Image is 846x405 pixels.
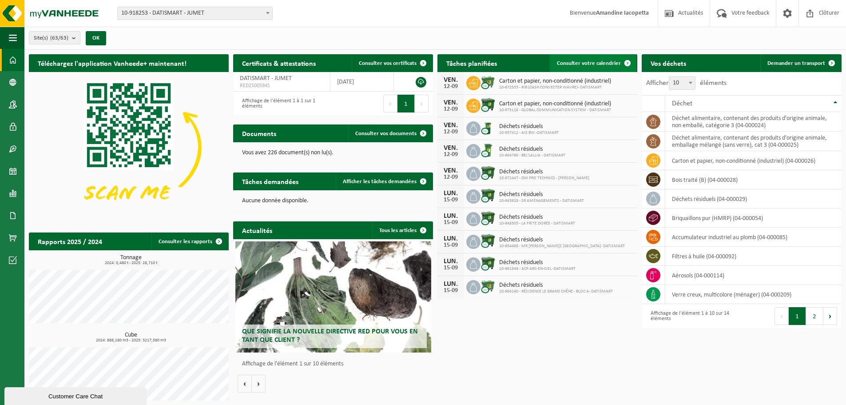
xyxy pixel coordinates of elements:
[665,112,842,132] td: déchet alimentaire, contenant des produits d'origine animale, non emballé, catégorie 3 (04-000024)
[442,76,460,84] div: VEN.
[233,172,307,190] h2: Tâches demandées
[34,32,68,45] span: Site(s)
[252,375,266,393] button: Volgende
[118,7,272,20] span: 10-918253 - DATISMART - JUMET
[336,172,432,190] a: Afficher les tâches demandées
[4,385,148,405] iframe: chat widget
[238,375,252,393] button: Vorige
[499,123,559,130] span: Déchets résiduels
[646,306,737,326] div: Affichage de l'élément 1 à 10 sur 14 éléments
[29,54,195,72] h2: Téléchargez l'application Vanheede+ maintenant!
[235,241,431,353] a: Que signifie la nouvelle directive RED pour vous en tant que client ?
[240,75,292,82] span: DATISMART - JUMET
[665,209,842,228] td: briquaillons pur (HMRP) (04-000054)
[499,146,565,153] span: Déchets résiduels
[442,265,460,271] div: 15-09
[481,143,496,158] img: WB-0240-CU
[442,106,460,112] div: 12-09
[665,285,842,304] td: verre creux, multicolore (ménager) (04-000209)
[442,129,460,135] div: 12-09
[355,131,417,136] span: Consulter vos documents
[672,100,692,107] span: Déchet
[233,221,281,239] h2: Actualités
[499,266,576,272] span: 10-961949 - ACP ARC-EN-CIEL -DATISMART
[760,54,841,72] a: Demander un transport
[499,259,576,266] span: Déchets résiduels
[789,307,806,325] button: 1
[665,228,842,247] td: accumulateur industriel au plomb (04-000085)
[442,242,460,249] div: 15-09
[151,233,228,250] a: Consulter les rapports
[499,78,611,85] span: Carton et papier, non-conditionné (industriel)
[117,7,273,20] span: 10-918253 - DATISMART - JUMET
[481,279,496,294] img: WB-0660-CU
[499,153,565,158] span: 10-964780 - BEL'LALLIA - DATISMART
[415,95,429,112] button: Next
[499,191,584,198] span: Déchets résiduels
[767,60,825,66] span: Demander un transport
[442,258,460,265] div: LUN.
[665,170,842,189] td: bois traité (B) (04-000028)
[348,124,432,142] a: Consulter vos documents
[499,214,575,221] span: Déchets résiduels
[665,151,842,170] td: carton et papier, non-conditionné (industriel) (04-000026)
[442,122,460,129] div: VEN.
[481,120,496,135] img: WB-0140-CU
[550,54,636,72] a: Consulter votre calendrier
[481,75,496,90] img: WB-0660-CU
[33,338,229,343] span: 2024: 888,180 m3 - 2025: 3217,580 m3
[397,95,415,112] button: 1
[238,94,329,113] div: Affichage de l'élément 1 à 1 sur 1 éléments
[499,168,589,176] span: Déchets résiduels
[665,266,842,285] td: aérosols (04-000114)
[665,189,842,209] td: déchets résiduels (04-000029)
[359,60,417,66] span: Consulter vos certificats
[557,60,621,66] span: Consulter votre calendrier
[352,54,432,72] a: Consulter vos certificats
[330,72,394,92] td: [DATE]
[669,77,695,89] span: 10
[242,328,418,344] span: Que signifie la nouvelle directive RED pour vous en tant que client ?
[499,198,584,204] span: 10-943928 - SR AMENAGEMENTS - DATISMART
[50,35,68,41] count: (63/63)
[499,289,613,294] span: 10-964140 - RÉSIDENCE LE GRAND CHÊNE - BLOC A- DATISMART
[29,233,111,250] h2: Rapports 2025 / 2024
[442,220,460,226] div: 15-09
[442,235,460,242] div: LUN.
[665,132,842,151] td: déchet alimentaire, contenant des produits d'origine animale, emballage mélangé (sans verre), cat...
[481,97,496,112] img: WB-1100-CU
[442,99,460,106] div: VEN.
[642,54,695,72] h2: Vos déchets
[596,10,649,16] strong: Amandine Iacopetta
[33,255,229,265] h3: Tonnage
[442,281,460,288] div: LUN.
[437,54,506,72] h2: Tâches planifiées
[823,307,837,325] button: Next
[499,176,589,181] span: 10-972447 - DM PRO TECHNICS - [PERSON_NAME]
[442,167,460,174] div: VEN.
[242,198,424,204] p: Aucune donnée disponible.
[33,332,229,343] h3: Cube
[481,211,496,226] img: WB-1100-CU
[343,179,417,184] span: Afficher les tâches demandées
[481,188,496,203] img: WB-1100-CU
[669,76,695,90] span: 10
[646,80,727,87] label: Afficher éléments
[442,174,460,180] div: 12-09
[233,124,285,142] h2: Documents
[383,95,397,112] button: Previous
[481,233,496,249] img: WB-1100-CU
[442,190,460,197] div: LUN.
[481,165,496,180] img: WB-1100-CU
[499,221,575,226] span: 10-948305 - LA FRITE DORÉE - DATISMART
[481,256,496,271] img: WB-1100-CU
[499,244,625,249] span: 10-954468 - MR [PERSON_NAME]Z [GEOGRAPHIC_DATA]- DATISMART
[29,31,80,44] button: Site(s)(63/63)
[372,221,432,239] a: Tous les articles
[499,108,611,113] span: 10-975118 - GLOBAL COMMUNICATION SYSTEM - DATISMART
[442,213,460,220] div: LUN.
[499,130,559,136] span: 10-957412 - AIS BW -DATISMART
[499,237,625,244] span: Déchets résiduels
[233,54,325,72] h2: Certificats & attestations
